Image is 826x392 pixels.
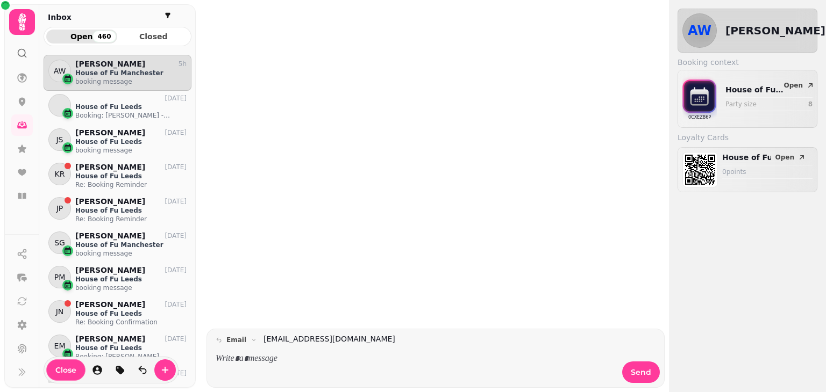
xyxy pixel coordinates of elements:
[631,368,651,376] span: Send
[165,266,187,274] p: [DATE]
[688,24,711,37] span: AW
[722,168,813,176] p: 0 point s
[75,206,187,215] p: House of Fu Leeds
[75,77,187,86] p: booking message
[54,340,66,351] span: EM
[688,112,711,123] p: 0CXEZB6P
[118,30,189,43] button: Closed
[264,333,395,345] a: [EMAIL_ADDRESS][DOMAIN_NAME]
[75,284,187,292] p: booking message
[165,197,187,206] p: [DATE]
[56,306,64,317] span: JN
[784,82,803,89] span: Open
[46,359,86,381] button: Close
[75,197,145,206] p: [PERSON_NAME]
[179,60,187,68] p: 5h
[75,215,187,223] p: Re: Booking Reminder
[780,79,819,92] button: Open
[622,361,660,383] button: Send
[75,309,187,318] p: House of Fu Leeds
[75,146,187,155] p: booking message
[44,55,191,383] div: grid
[46,30,117,43] button: Open460
[165,128,187,137] p: [DATE]
[725,84,786,95] p: House of Fu Manchester
[682,75,717,121] img: bookings-icon
[154,359,176,381] button: create-convo
[165,94,187,103] p: [DATE]
[75,300,145,309] p: [PERSON_NAME]
[682,75,813,123] div: bookings-icon0CXEZB6PHouse of Fu ManchesterParty size8Open
[725,100,786,108] p: Party size
[165,231,187,240] p: [DATE]
[75,344,187,352] p: House of Fu Leeds
[109,359,131,381] button: tag-thread
[75,241,187,249] p: House of Fu Manchester
[54,237,65,248] span: SG
[55,366,76,374] span: Close
[211,333,261,346] button: email
[48,12,72,23] h2: Inbox
[54,272,66,282] span: PM
[725,23,825,38] h2: [PERSON_NAME]
[75,163,145,172] p: [PERSON_NAME]
[92,31,116,42] div: 460
[75,249,187,258] p: booking message
[165,335,187,343] p: [DATE]
[161,9,174,22] button: filter
[55,169,65,179] span: KR
[75,60,145,69] p: [PERSON_NAME]
[127,33,181,40] span: Closed
[165,163,187,171] p: [DATE]
[54,66,66,76] span: AW
[75,335,145,344] p: [PERSON_NAME]
[678,132,729,143] span: Loyalty Cards
[75,180,187,189] p: Re: Booking Reminder
[75,266,145,275] p: [PERSON_NAME]
[771,152,810,163] button: Open
[75,111,187,120] p: Booking: [PERSON_NAME] - [DATE] 5:00 PM
[75,172,187,180] p: House of Fu Leeds
[165,300,187,309] p: [DATE]
[56,203,63,214] span: JP
[75,103,187,111] p: House of Fu Leeds
[678,57,817,68] label: Booking context
[75,69,187,77] p: House of Fu Manchester
[75,275,187,284] p: House of Fu Leeds
[75,318,187,326] p: Re: Booking Confirmation
[56,134,63,145] span: JS
[75,137,187,146] p: House of Fu Leeds
[132,359,153,381] button: is-read
[55,33,109,40] span: Open
[75,231,145,241] p: [PERSON_NAME]
[808,100,813,108] p: 8
[75,128,145,137] p: [PERSON_NAME]
[75,352,187,361] p: Booking: [PERSON_NAME] - [DATE] 7:00 PM
[775,154,794,161] span: Open
[722,152,771,163] p: House of Fu - Ramen Rewards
